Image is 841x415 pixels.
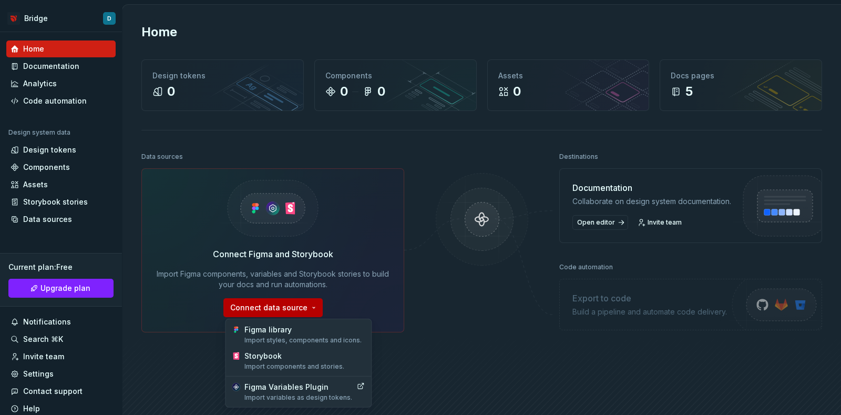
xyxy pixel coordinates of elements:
div: Import components and stories. [244,362,365,371]
div: Import styles, components and icons. [244,336,365,345]
div: Import variables as design tokens. [244,393,352,402]
div: Figma library [244,325,365,345]
div: Figma Variables Plugin [244,382,352,402]
div: Storybook [244,351,365,371]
